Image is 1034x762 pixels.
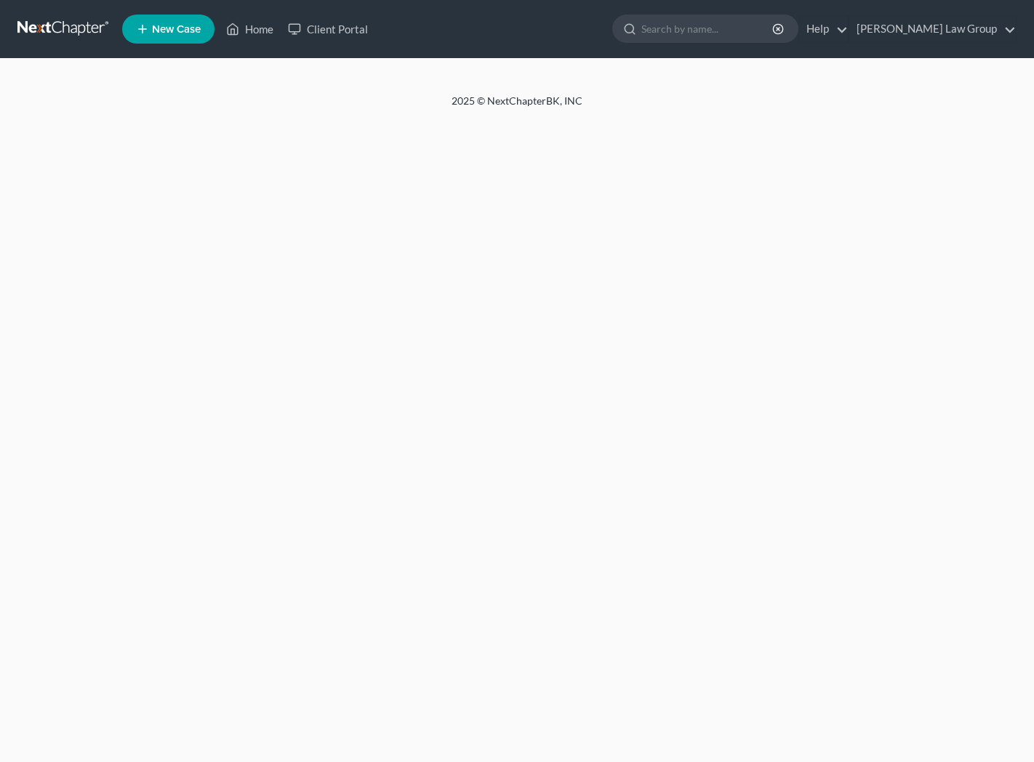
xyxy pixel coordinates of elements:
[103,94,931,120] div: 2025 © NextChapterBK, INC
[849,16,1016,42] a: [PERSON_NAME] Law Group
[219,16,281,42] a: Home
[281,16,375,42] a: Client Portal
[799,16,848,42] a: Help
[152,24,201,35] span: New Case
[641,15,774,42] input: Search by name...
